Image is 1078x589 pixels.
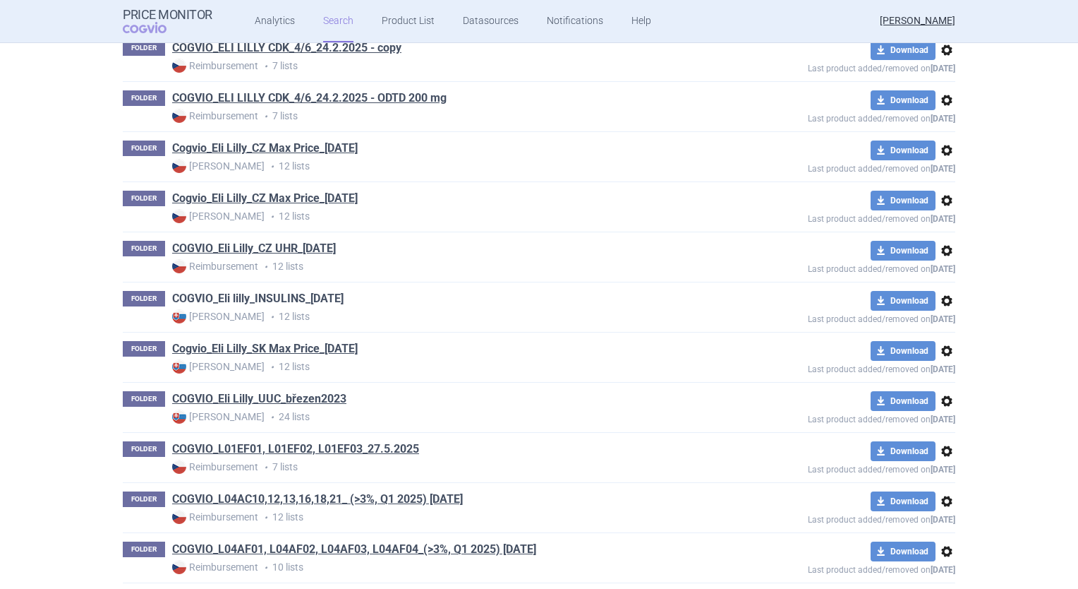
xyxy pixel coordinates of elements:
img: CZ [172,560,186,574]
strong: [DATE] [931,264,955,274]
p: Last product added/removed on [705,361,955,374]
p: FOLDER [123,391,165,407]
strong: [PERSON_NAME] [172,359,265,374]
p: FOLDER [123,141,165,156]
strong: Reimbursement [172,510,258,524]
h1: COGVIO_L04AC10,12,13,16,18,21_ (>3%, Q1 2025) 28.5.2025 [172,492,463,510]
i: • [258,260,272,274]
p: FOLDER [123,291,165,307]
strong: [DATE] [931,314,955,324]
p: FOLDER [123,40,165,56]
h1: COGVIO_ELI LILLY CDK_4/6_24.2.2025 - ODTD 200 mg [172,90,447,109]
strong: [PERSON_NAME] [172,159,265,173]
a: COGVIO_Eli Lilly_CZ UHR_[DATE] [172,241,336,256]
strong: Reimbursement [172,560,258,574]
button: Download [871,291,935,311]
p: 7 lists [172,59,705,73]
button: Download [871,191,935,210]
button: Download [871,40,935,60]
img: CZ [172,109,186,123]
strong: [PERSON_NAME] [172,309,265,323]
img: CZ [172,460,186,474]
button: Download [871,492,935,511]
strong: [DATE] [931,515,955,525]
h1: Cogvio_Eli Lilly_CZ Max Price_13.12.2024 [172,191,358,209]
strong: Reimbursement [172,109,258,123]
p: 7 lists [172,109,705,124]
i: • [258,109,272,124]
p: Last product added/removed on [705,110,955,124]
h1: COGVIO_Eli Lilly_UUC_březen2023 [172,391,346,410]
button: Download [871,341,935,361]
p: Last product added/removed on [705,311,955,324]
p: FOLDER [123,191,165,206]
h1: Cogvio_Eli Lilly_SK Max Price_5.2.2024 [172,341,358,359]
p: Last product added/removed on [705,60,955,73]
strong: Reimbursement [172,460,258,474]
strong: Price Monitor [123,8,212,22]
strong: [PERSON_NAME] [172,209,265,223]
button: Download [871,391,935,411]
strong: [PERSON_NAME] [172,410,265,424]
i: • [258,460,272,475]
a: Cogvio_Eli Lilly_CZ Max Price_[DATE] [172,141,358,156]
p: FOLDER [123,441,165,457]
a: Cogvio_Eli Lilly_SK Max Price_[DATE] [172,341,358,357]
a: COGVIO_Eli lilly_INSULINS_[DATE] [172,291,344,307]
p: FOLDER [123,341,165,357]
i: • [265,360,279,374]
strong: Reimbursement [172,59,258,73]
p: 12 lists [172,359,705,374]
img: CZ [172,510,186,524]
p: 12 lists [172,510,705,525]
button: Download [871,441,935,461]
h1: COGVIO_ELI LILLY CDK_4/6_24.2.2025 - copy [172,40,401,59]
a: COGVIO_ELI LILLY CDK_4/6_24.2.2025 - copy [172,40,401,56]
a: COGVIO_L04AF01, L04AF02, L04AF03, L04AF04_(>3%, Q1 2025) [DATE] [172,542,536,557]
p: FOLDER [123,241,165,256]
img: SK [172,410,186,424]
strong: [DATE] [931,415,955,424]
i: • [265,310,279,324]
p: FOLDER [123,90,165,106]
button: Download [871,542,935,561]
strong: [DATE] [931,114,955,124]
p: 12 lists [172,159,705,174]
p: 12 lists [172,309,705,324]
i: • [265,210,279,224]
img: SK [172,359,186,374]
p: Last product added/removed on [705,160,955,174]
p: FOLDER [123,542,165,557]
button: Download [871,90,935,110]
p: Last product added/removed on [705,461,955,475]
strong: [DATE] [931,214,955,224]
i: • [258,511,272,525]
strong: [DATE] [931,465,955,475]
img: SK [172,309,186,323]
img: CZ [172,209,186,223]
strong: [DATE] [931,64,955,73]
p: 24 lists [172,410,705,424]
h1: COGVIO_L04AF01, L04AF02, L04AF03, L04AF04_(>3%, Q1 2025) 27.5.2025 [172,542,536,560]
strong: Reimbursement [172,259,258,273]
p: 10 lists [172,560,705,575]
p: Last product added/removed on [705,261,955,274]
p: Last product added/removed on [705,210,955,224]
strong: [DATE] [931,565,955,575]
a: Cogvio_Eli Lilly_CZ Max Price_[DATE] [172,191,358,206]
h1: Cogvio_Eli Lilly_CZ Max Price_10.1.2024 [172,141,358,159]
p: 12 lists [172,209,705,224]
strong: [DATE] [931,364,955,374]
i: • [258,561,272,575]
span: COGVIO [123,22,186,33]
p: Last product added/removed on [705,411,955,424]
button: Download [871,141,935,160]
p: 12 lists [172,259,705,274]
a: COGVIO_Eli Lilly_UUC_březen2023 [172,391,346,407]
img: CZ [172,259,186,273]
a: COGVIO_L04AC10,12,13,16,18,21_ (>3%, Q1 2025) [DATE] [172,492,463,507]
p: 7 lists [172,460,705,475]
h1: COGVIO_Eli Lilly_CZ UHR_4.1.2024 [172,241,336,259]
i: • [258,59,272,73]
p: FOLDER [123,492,165,507]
